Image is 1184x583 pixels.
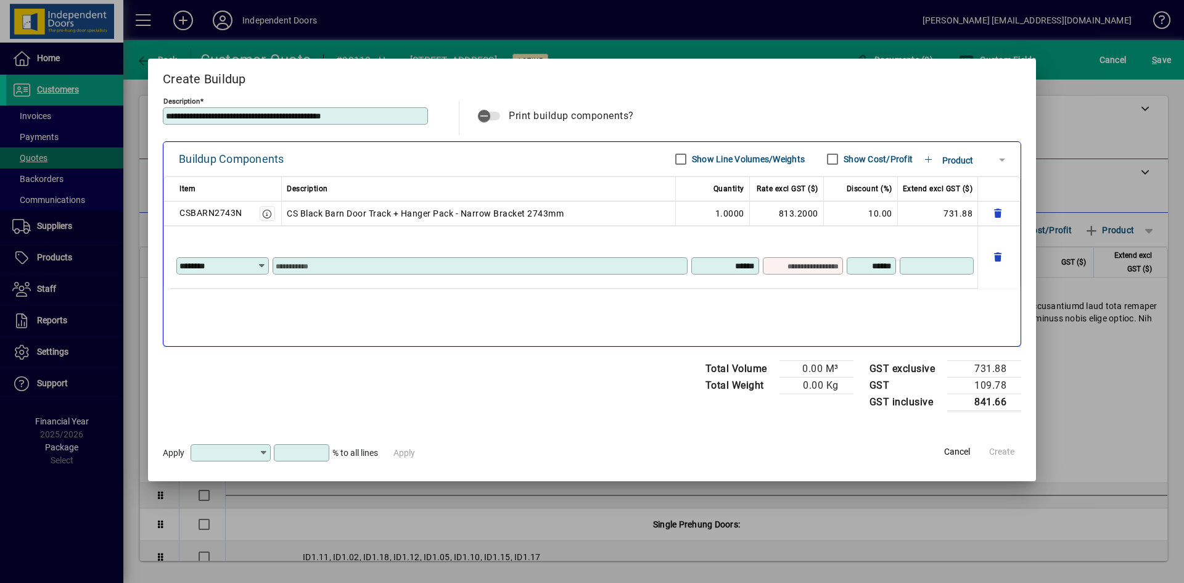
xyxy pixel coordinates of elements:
[163,448,184,458] span: Apply
[989,445,1014,458] span: Create
[699,377,779,394] td: Total Weight
[841,153,913,165] label: Show Cost/Profit
[755,206,818,221] div: 813.2000
[847,181,892,196] span: Discount (%)
[863,360,948,377] td: GST exclusive
[982,440,1021,463] button: Create
[903,181,973,196] span: Extend excl GST ($)
[699,360,779,377] td: Total Volume
[944,445,970,458] span: Cancel
[287,181,328,196] span: Description
[947,377,1021,394] td: 109.78
[676,201,750,226] td: 1.0000
[509,110,634,122] span: Print buildup components?
[947,360,1021,377] td: 731.88
[163,96,200,105] mat-label: Description
[863,377,948,394] td: GST
[898,201,979,226] td: 731.88
[713,181,744,196] span: Quantity
[863,394,948,411] td: GST inclusive
[947,394,1021,411] td: 841.66
[779,360,853,377] td: 0.00 M³
[937,440,977,463] button: Cancel
[779,377,853,394] td: 0.00 Kg
[179,181,195,196] span: Item
[282,201,676,226] td: CS Black Barn Door Track + Hanger Pack - Narrow Bracket 2743mm
[179,149,284,169] div: Buildup Components
[757,181,818,196] span: Rate excl GST ($)
[148,59,1036,94] h2: Create Buildup
[824,201,898,226] td: 10.00
[689,153,805,165] label: Show Line Volumes/Weights
[332,448,378,458] span: % to all lines
[179,205,242,220] div: CSBARN2743N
